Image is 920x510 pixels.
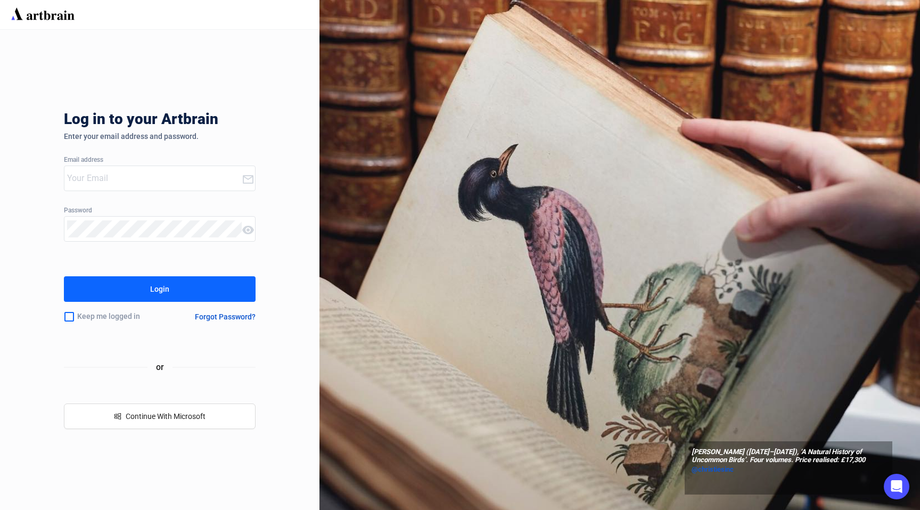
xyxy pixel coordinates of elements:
[64,207,256,215] div: Password
[67,170,242,187] input: Your Email
[692,448,885,464] span: [PERSON_NAME] ([DATE]–[DATE]), ‘A Natural History of Uncommon Birds’. Four volumes. Price realise...
[150,281,169,298] div: Login
[64,306,169,328] div: Keep me logged in
[692,465,734,473] span: @christiesinc
[126,412,206,421] span: Continue With Microsoft
[64,157,256,164] div: Email address
[64,276,256,302] button: Login
[64,111,383,132] div: Log in to your Artbrain
[147,360,172,374] span: or
[692,464,885,475] a: @christiesinc
[64,132,256,141] div: Enter your email address and password.
[114,413,121,420] span: windows
[884,474,909,499] div: Open Intercom Messenger
[195,312,256,321] div: Forgot Password?
[64,404,256,429] button: windowsContinue With Microsoft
